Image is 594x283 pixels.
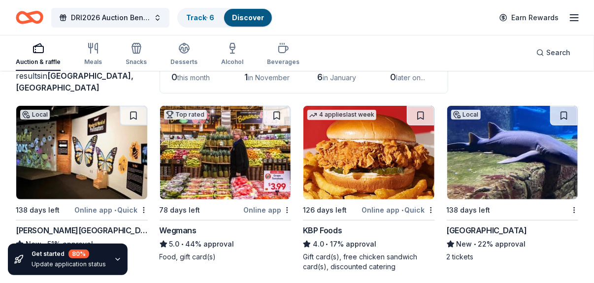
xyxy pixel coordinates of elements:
[75,204,148,216] div: Online app Quick
[313,238,324,250] span: 4.0
[164,110,207,120] div: Top rated
[447,238,579,250] div: 22% approval
[267,38,299,71] button: Beverages
[170,58,198,66] div: Desserts
[160,224,197,236] div: Wegmans
[20,110,50,120] div: Local
[16,71,133,93] span: [GEOGRAPHIC_DATA], [GEOGRAPHIC_DATA]
[323,73,357,82] span: in January
[84,38,102,71] button: Meals
[303,252,435,272] div: Gift card(s), free chicken sandwich card(s), discounted catering
[396,73,426,82] span: later on...
[391,72,396,82] span: 0
[186,13,214,22] a: Track· 6
[16,106,147,199] img: Image for Milton J. Rubenstein Museum of Science & Technology
[16,105,148,262] a: Image for Milton J. Rubenstein Museum of Science & TechnologyLocal138 days leftOnline app•Quick[P...
[221,38,243,71] button: Alcohol
[84,58,102,66] div: Meals
[326,240,328,248] span: •
[32,250,106,258] div: Get started
[303,238,435,250] div: 17% approval
[267,58,299,66] div: Beverages
[126,58,147,66] div: Snacks
[16,70,148,94] div: results
[447,106,578,199] img: Image for Long Island Aquarium
[160,106,291,199] img: Image for Wegmans
[318,72,323,82] span: 6
[160,252,292,262] div: Food, gift card(s)
[528,43,578,63] button: Search
[401,206,403,214] span: •
[457,238,472,250] span: New
[16,38,61,71] button: Auction & raffle
[221,58,243,66] div: Alcohol
[16,6,43,29] a: Home
[16,224,148,236] div: [PERSON_NAME][GEOGRAPHIC_DATA]
[546,47,570,59] span: Search
[16,204,60,216] div: 138 days left
[494,9,564,27] a: Earn Rewards
[447,105,579,262] a: Image for Long Island AquariumLocal138 days left[GEOGRAPHIC_DATA]New•22% approval2 tickets
[232,13,264,22] a: Discover
[447,252,579,262] div: 2 tickets
[71,12,150,24] span: DRI2026 Auction Benefit Cocktail Reception
[68,250,89,258] div: 80 %
[474,240,476,248] span: •
[362,204,435,216] div: Online app Quick
[178,73,210,82] span: this month
[303,105,435,272] a: Image for KBP Foods4 applieslast week126 days leftOnline app•QuickKBP Foods4.0•17% approvalGift c...
[32,260,106,268] div: Update application status
[447,224,527,236] div: [GEOGRAPHIC_DATA]
[170,38,198,71] button: Desserts
[451,110,481,120] div: Local
[160,105,292,262] a: Image for WegmansTop rated78 days leftOnline appWegmans5.0•44% approvalFood, gift card(s)
[126,38,147,71] button: Snacks
[303,224,342,236] div: KBP Foods
[248,73,290,82] span: in November
[51,8,169,28] button: DRI2026 Auction Benefit Cocktail Reception
[181,240,184,248] span: •
[169,238,180,250] span: 5.0
[303,204,347,216] div: 126 days left
[160,238,292,250] div: 44% approval
[160,204,200,216] div: 78 days left
[307,110,376,120] div: 4 applies last week
[16,71,133,93] span: in
[172,72,178,82] span: 0
[177,8,273,28] button: Track· 6Discover
[303,106,434,199] img: Image for KBP Foods
[245,72,248,82] span: 1
[243,204,291,216] div: Online app
[16,58,61,66] div: Auction & raffle
[447,204,491,216] div: 138 days left
[114,206,116,214] span: •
